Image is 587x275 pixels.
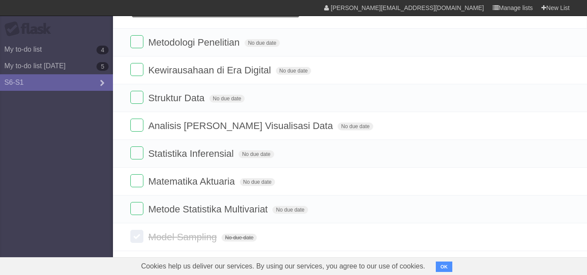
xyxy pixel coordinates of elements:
b: 4 [96,46,109,54]
span: Metode Statistika Multivariat [148,204,270,215]
span: Cookies help us deliver our services. By using our services, you agree to our use of cookies. [133,258,434,275]
label: Done [130,91,143,104]
span: Matematika Aktuaria [148,176,237,187]
div: Flask [4,21,56,37]
span: Model Sampling [148,232,219,242]
span: Statistika Inferensial [148,148,236,159]
label: Done [130,63,143,76]
span: No due date [338,123,373,130]
label: Done [130,230,143,243]
span: No due date [222,234,257,242]
span: No due date [245,39,280,47]
b: 5 [96,62,109,71]
span: No due date [239,150,274,158]
label: Done [130,35,143,48]
button: OK [436,262,453,272]
span: Analisis [PERSON_NAME] Visualisasi Data [148,120,335,131]
span: Kewirausahaan di Era Digital [148,65,273,76]
span: No due date [240,178,275,186]
span: Struktur Data [148,93,207,103]
span: No due date [272,206,308,214]
label: Done [130,174,143,187]
span: No due date [276,67,311,75]
span: No due date [209,95,245,103]
label: Done [130,146,143,159]
label: Done [130,119,143,132]
label: Done [130,202,143,215]
span: Metodologi Penelitian [148,37,242,48]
